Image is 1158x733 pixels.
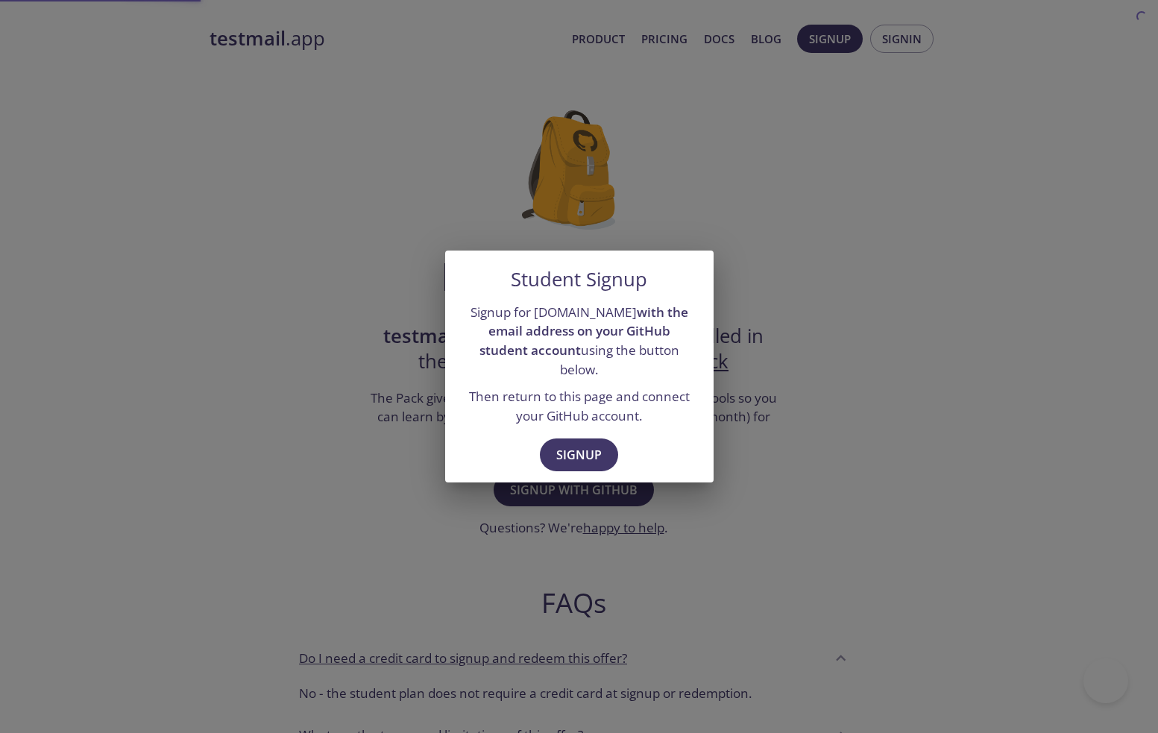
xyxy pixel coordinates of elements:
p: Signup for [DOMAIN_NAME] using the button below. [463,303,696,380]
h5: Student Signup [511,268,647,291]
p: Then return to this page and connect your GitHub account. [463,387,696,425]
span: Signup [556,444,602,465]
strong: with the email address on your GitHub student account [479,303,688,359]
button: Signup [540,438,618,471]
